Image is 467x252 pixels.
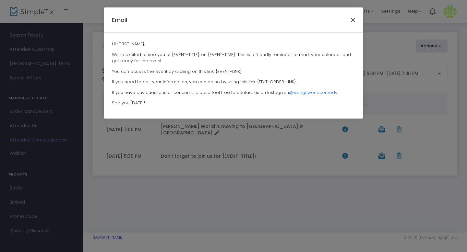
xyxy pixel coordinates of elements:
[112,79,355,85] p: If you need to edit your information, you can do so by using this link: {EDIT-ORDER-LINK}.
[112,16,127,24] h4: Email
[289,89,337,96] a: @wangsworldcomedy
[112,89,355,96] p: If you have any questions or concerns, please feel free to contact us on Instagram .
[112,41,355,47] p: Hi {FIRST-NAME},
[112,100,355,106] p: See you [DATE]!
[112,68,355,75] p: You can access the event by clicking on this link: {EVENT-LINK}
[349,16,357,24] button: Close
[112,52,355,64] p: We're excited to see you at {EVENT-TITLE} on {EVENT-TIME}. This is a friendly reminder to mark yo...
